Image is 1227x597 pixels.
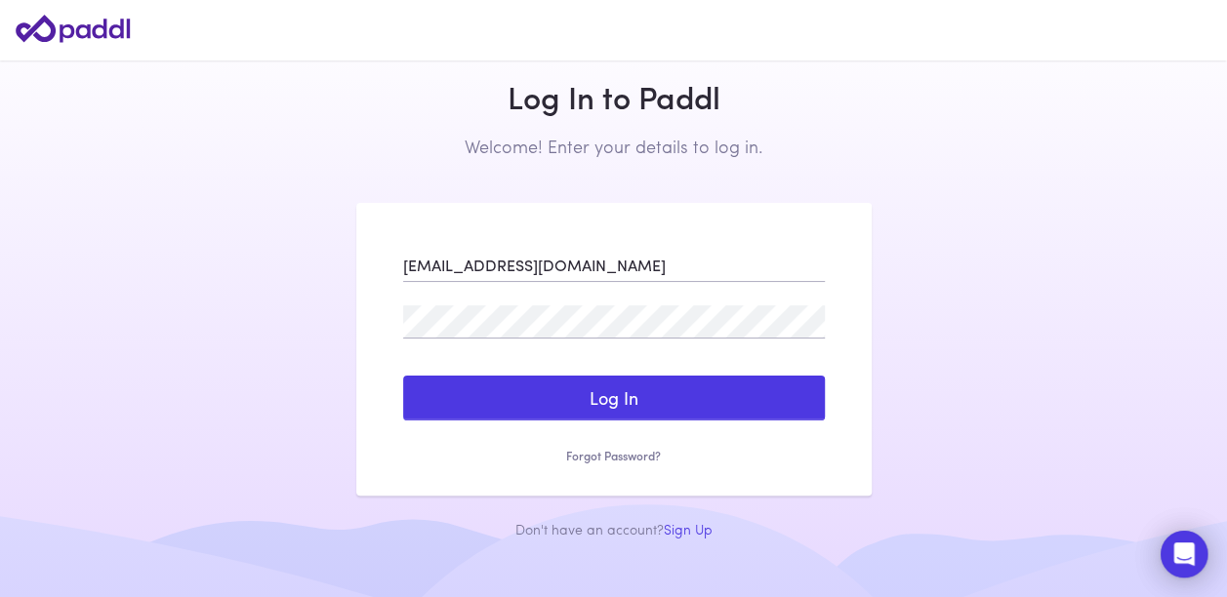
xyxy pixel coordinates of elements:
button: Log In [403,376,825,420]
h1: Log In to Paddl [356,78,872,115]
h2: Welcome! Enter your details to log in. [356,136,872,157]
a: Sign Up [664,519,713,538]
input: Enter your Email [403,249,825,282]
a: Forgot Password? [403,448,825,464]
div: Don't have an account? [356,519,872,538]
div: Open Intercom Messenger [1161,531,1207,577]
